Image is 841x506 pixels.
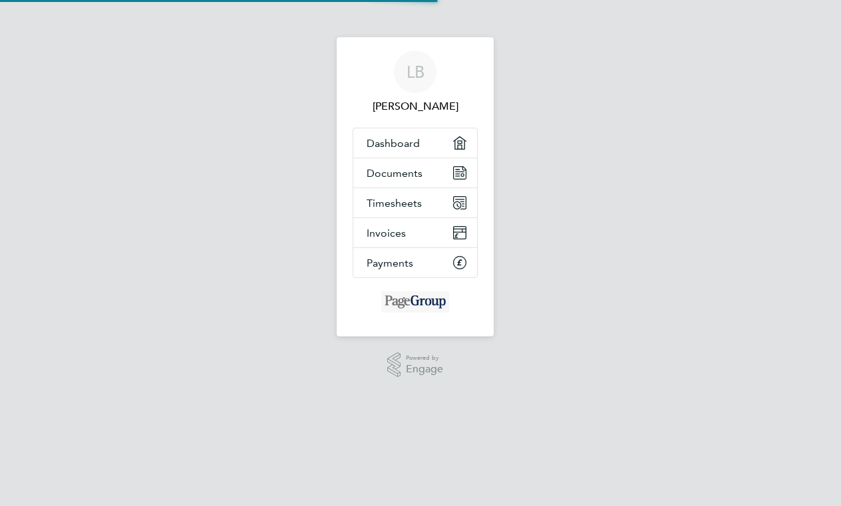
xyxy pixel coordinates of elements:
img: michaelpageint-logo-retina.png [381,291,449,313]
a: Dashboard [353,128,477,158]
a: Powered byEngage [387,352,444,378]
nav: Main navigation [337,37,494,336]
span: Powered by [406,352,443,364]
span: Timesheets [367,197,422,209]
span: Lisa Barton [353,98,478,114]
span: Payments [367,257,413,269]
span: Documents [367,167,422,180]
span: Engage [406,364,443,375]
a: LB[PERSON_NAME] [353,51,478,114]
span: Dashboard [367,137,420,150]
span: Invoices [367,227,406,239]
a: Invoices [353,218,477,247]
a: Timesheets [353,188,477,217]
a: Go to home page [353,291,478,313]
a: Payments [353,248,477,277]
span: LB [407,63,424,80]
a: Documents [353,158,477,188]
